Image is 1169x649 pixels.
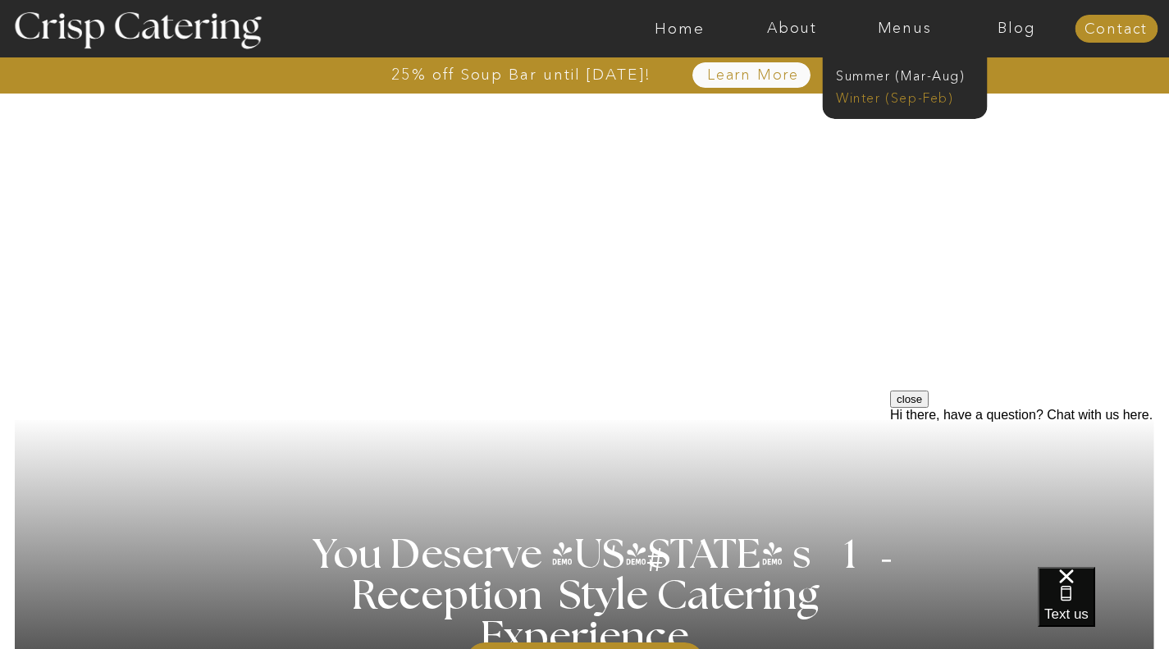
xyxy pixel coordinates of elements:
[836,89,970,104] a: Winter (Sep-Feb)
[836,66,983,82] a: Summer (Mar-Aug)
[1038,567,1169,649] iframe: podium webchat widget bubble
[961,21,1073,37] a: Blog
[848,21,961,37] a: Menus
[849,516,897,610] h3: '
[610,544,704,592] h3: #
[669,67,838,84] a: Learn More
[332,66,710,83] a: 25% off Soup Bar until [DATE]!
[1075,21,1158,38] a: Contact
[890,391,1169,587] iframe: podium webchat widget prompt
[580,536,647,577] h3: '
[736,21,848,37] a: About
[623,21,736,37] a: Home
